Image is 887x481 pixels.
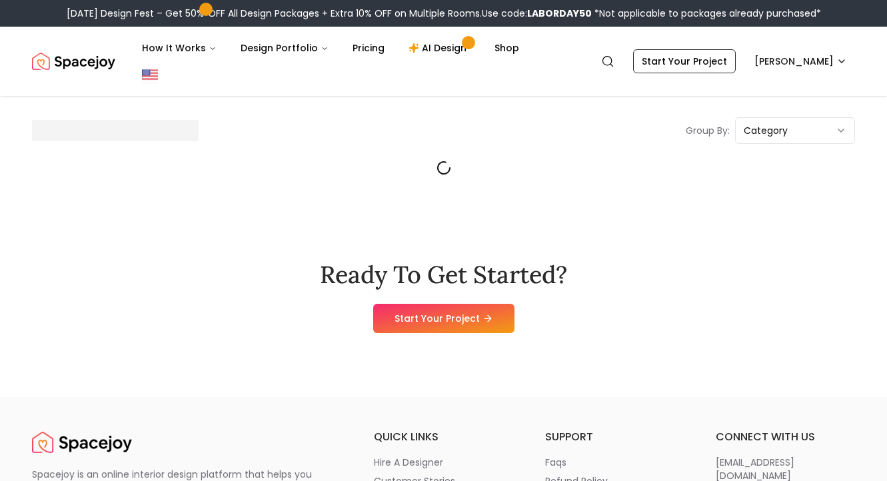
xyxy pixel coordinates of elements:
[342,35,395,61] a: Pricing
[746,49,855,73] button: [PERSON_NAME]
[545,429,684,445] h6: support
[32,27,855,96] nav: Global
[592,7,821,20] span: *Not applicable to packages already purchased*
[374,456,513,469] a: hire a designer
[32,429,132,456] a: Spacejoy
[482,7,592,20] span: Use code:
[716,429,855,445] h6: connect with us
[484,35,530,61] a: Shop
[374,456,443,469] p: hire a designer
[32,48,115,75] a: Spacejoy
[320,261,567,288] h2: Ready To Get Started?
[527,7,592,20] b: LABORDAY50
[131,35,530,61] nav: Main
[686,124,730,137] p: Group By:
[545,456,566,469] p: faqs
[142,67,158,83] img: United States
[374,429,513,445] h6: quick links
[230,35,339,61] button: Design Portfolio
[398,35,481,61] a: AI Design
[545,456,684,469] a: faqs
[633,49,736,73] a: Start Your Project
[373,304,514,333] a: Start Your Project
[32,429,132,456] img: Spacejoy Logo
[67,7,821,20] div: [DATE] Design Fest – Get 50% OFF All Design Packages + Extra 10% OFF on Multiple Rooms.
[32,48,115,75] img: Spacejoy Logo
[131,35,227,61] button: How It Works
